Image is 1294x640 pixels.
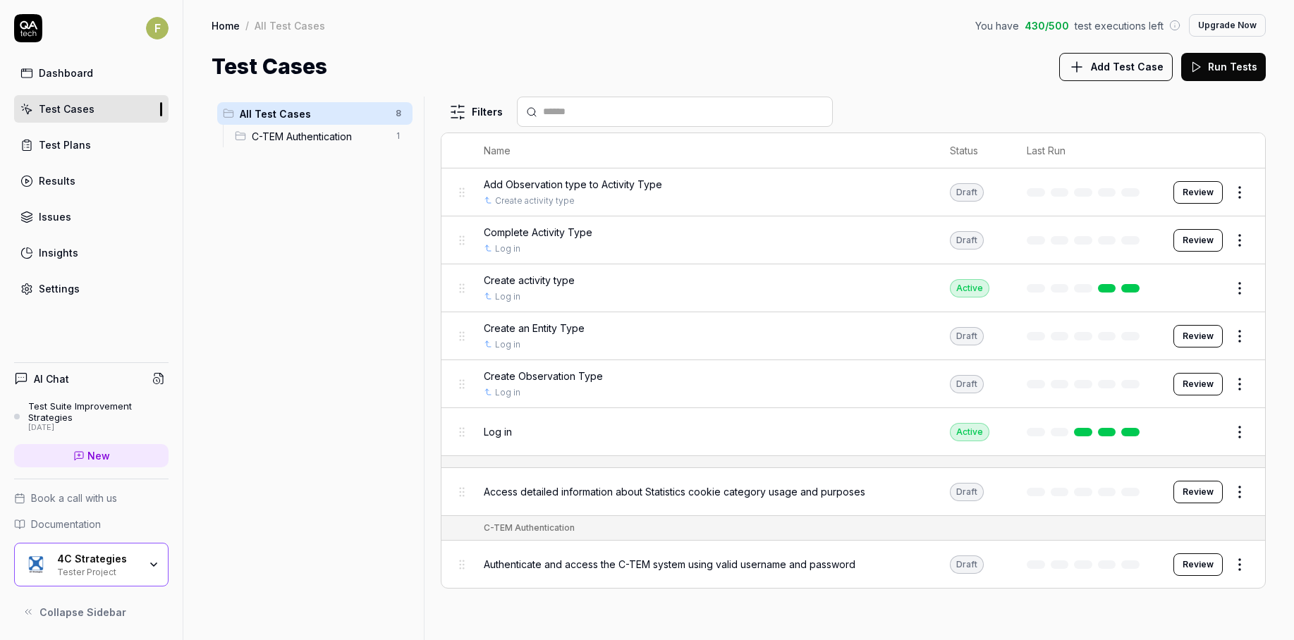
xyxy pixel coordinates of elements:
div: Draft [950,483,984,501]
span: Book a call with us [31,491,117,505]
span: C-TEM Authentication [252,129,387,144]
div: Active [950,423,989,441]
span: Add Observation type to Activity Type [484,177,662,192]
div: Draft [950,375,984,393]
button: Run Tests [1181,53,1266,81]
button: Review [1173,481,1223,503]
button: Add Test Case [1059,53,1173,81]
a: Results [14,167,169,195]
button: Upgrade Now [1189,14,1266,37]
h4: AI Chat [34,371,69,386]
button: Review [1173,229,1223,252]
div: [DATE] [28,423,169,433]
div: Insights [39,245,78,260]
button: Review [1173,553,1223,576]
span: Complete Activity Type [484,225,592,240]
a: Create activity type [495,195,575,207]
span: 8 [390,105,407,122]
a: Log in [495,386,520,399]
tr: Add Observation type to Activity TypeCreate activity typeDraftReview [441,168,1265,216]
tr: Create Observation TypeLog inDraftReview [441,360,1265,408]
div: Drag to reorderC-TEM Authentication1 [229,125,413,147]
a: Test Cases [14,95,169,123]
a: Settings [14,275,169,302]
div: Draft [950,327,984,345]
button: Review [1173,373,1223,395]
div: Dashboard [39,66,93,80]
th: Name [470,133,936,168]
tr: Access detailed information about Statistics cookie category usage and purposesDraftReview [441,468,1265,516]
span: Create activity type [484,273,575,288]
th: Status [936,133,1013,168]
span: Documentation [31,517,101,531]
button: Review [1173,325,1223,347]
h1: Test Cases [212,51,327,82]
button: Filters [441,98,511,126]
span: test executions left [1075,18,1164,33]
a: Log in [495,242,520,255]
a: Issues [14,203,169,230]
div: C-TEM Authentication [484,522,575,534]
a: Log in [495,290,520,303]
div: Draft [950,555,984,574]
span: 430 / 500 [1025,18,1069,33]
span: Create an Entity Type [484,321,585,336]
div: 4C Strategies [57,553,139,565]
span: Create Observation Type [484,369,603,383]
div: Settings [39,281,80,296]
button: Collapse Sidebar [14,598,169,626]
a: Home [212,18,240,32]
span: F [146,17,169,39]
div: Draft [950,231,984,250]
div: Test Plans [39,137,91,152]
a: New [14,444,169,467]
th: Last Run [1013,133,1159,168]
span: Collapse Sidebar [39,605,126,620]
tr: Complete Activity TypeLog inDraftReview [441,216,1265,264]
div: Test Cases [39,101,94,116]
div: / [245,18,249,32]
button: F [146,14,169,42]
img: 4C Strategies Logo [23,552,49,577]
div: Results [39,173,75,188]
span: New [87,448,110,463]
span: Log in [484,424,512,439]
div: All Test Cases [255,18,325,32]
div: Test Suite Improvement Strategies [28,400,169,424]
div: Tester Project [57,565,139,577]
tr: Authenticate and access the C-TEM system using valid username and passwordDraftReview [441,541,1265,588]
a: Test Plans [14,131,169,159]
span: You have [975,18,1019,33]
div: Issues [39,209,71,224]
a: Test Suite Improvement Strategies[DATE] [14,400,169,433]
span: Access detailed information about Statistics cookie category usage and purposes [484,484,865,499]
span: Add Test Case [1091,59,1164,74]
button: 4C Strategies Logo4C StrategiesTester Project [14,543,169,586]
a: Log in [495,338,520,351]
a: Dashboard [14,59,169,87]
div: Draft [950,183,984,202]
span: All Test Cases [240,106,387,121]
span: 1 [390,128,407,144]
span: Authenticate and access the C-TEM system using valid username and password [484,557,855,572]
tr: Log inActive [441,408,1265,456]
a: Documentation [14,517,169,531]
a: Insights [14,239,169,266]
button: Review [1173,181,1223,204]
tr: Create an Entity TypeLog inDraftReview [441,312,1265,360]
tr: Create activity typeLog inActive [441,264,1265,312]
div: Active [950,279,989,297]
a: Book a call with us [14,491,169,505]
